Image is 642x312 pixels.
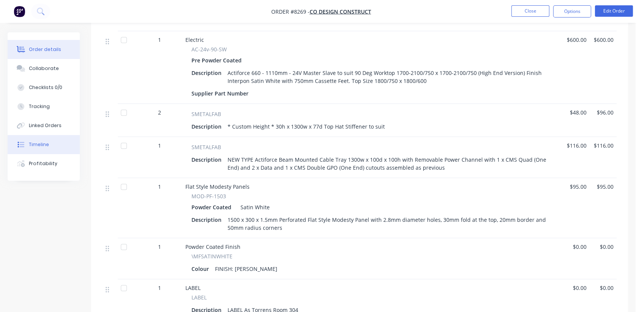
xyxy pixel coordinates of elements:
[185,183,250,190] span: Flat Style Modesty Panels
[158,243,161,251] span: 1
[565,108,587,116] span: $48.00
[191,45,227,53] span: AC-24v-90-SW
[225,214,553,233] div: 1500 x 300 x 1.5mm Perforated Flat Style Modesty Panel with 2.8mm diameter holes, 30mm fold at th...
[8,154,80,173] button: Profitability
[29,65,59,72] div: Collaborate
[191,154,225,165] div: Description
[310,8,371,15] a: Co Design Construct
[8,78,80,97] button: Checklists 0/0
[565,243,587,251] span: $0.00
[158,183,161,191] span: 1
[29,103,50,110] div: Tracking
[225,67,553,86] div: Actiforce 660 - 1110mm - 24V Master Slave to suit 90 Deg Worktop 1700-2100/750 x 1700-2100/750 (H...
[595,5,633,17] button: Edit Order
[593,183,614,191] span: $95.00
[565,284,587,292] span: $0.00
[191,110,221,118] span: SMETALFAB
[191,252,232,260] span: \MFSATINWHITE
[593,36,614,44] span: $600.00
[191,143,221,151] span: SMETALFAB
[191,88,251,99] div: Supplier Part Number
[225,154,553,173] div: NEW TYPE Actiforce Beam Mounted Cable Tray 1300w x 100d x 100h with Removable Power Channel with ...
[565,183,587,191] span: $95.00
[185,36,204,43] span: Electric
[191,202,234,213] div: Powder Coated
[158,36,161,44] span: 1
[29,160,57,167] div: Profitability
[185,243,240,250] span: Powder Coated Finish
[191,55,245,66] div: Pre Powder Coated
[158,284,161,292] span: 1
[29,46,61,53] div: Order details
[14,6,25,17] img: Factory
[8,40,80,59] button: Order details
[191,263,212,274] div: Colour
[191,192,226,200] span: MOD-PF-1503
[29,141,49,148] div: Timeline
[237,202,270,213] div: Satin White
[158,108,161,116] span: 2
[225,121,388,132] div: * Custom Height * 30h x 1300w x 77d Top Hat Stiffener to suit
[8,59,80,78] button: Collaborate
[29,84,62,91] div: Checklists 0/0
[8,135,80,154] button: Timeline
[191,293,207,301] span: LABEL
[511,5,549,17] button: Close
[593,108,614,116] span: $96.00
[191,214,225,225] div: Description
[593,284,614,292] span: $0.00
[593,243,614,251] span: $0.00
[191,121,225,132] div: Description
[553,5,591,18] button: Options
[212,263,280,274] div: FINISH: [PERSON_NAME]
[29,122,62,129] div: Linked Orders
[8,97,80,116] button: Tracking
[271,8,310,15] span: Order #8269 -
[185,284,201,291] span: LABEL
[565,142,587,150] span: $116.00
[593,142,614,150] span: $116.00
[158,142,161,150] span: 1
[191,67,225,78] div: Description
[8,116,80,135] button: Linked Orders
[565,36,587,44] span: $600.00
